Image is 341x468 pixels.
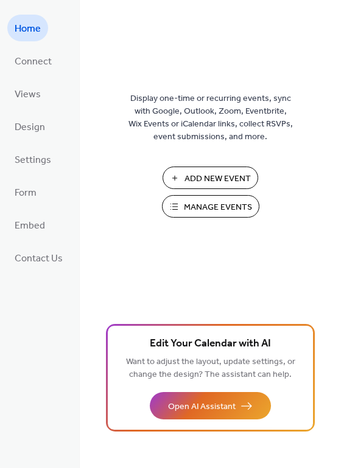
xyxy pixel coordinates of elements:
a: Settings [7,146,58,173]
a: Home [7,15,48,41]
span: Manage Events [184,201,252,214]
span: Edit Your Calendar with AI [150,336,271,353]
a: Form [7,179,44,205]
span: Display one-time or recurring events, sync with Google, Outlook, Zoom, Eventbrite, Wix Events or ... [128,92,293,143]
span: Connect [15,52,52,72]
a: Connect [7,47,59,74]
span: Design [15,118,45,137]
span: Home [15,19,41,39]
span: Embed [15,216,45,236]
a: Design [7,113,52,140]
span: Form [15,184,37,203]
span: Settings [15,151,51,170]
span: Add New Event [185,173,251,185]
button: Add New Event [163,167,258,189]
button: Manage Events [162,195,259,218]
span: Open AI Assistant [168,401,236,413]
span: Want to adjust the layout, update settings, or change the design? The assistant can help. [126,354,295,383]
a: Contact Us [7,244,70,271]
button: Open AI Assistant [150,392,271,419]
a: Embed [7,212,52,238]
span: Contact Us [15,249,63,269]
a: Views [7,80,48,107]
span: Views [15,85,41,105]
